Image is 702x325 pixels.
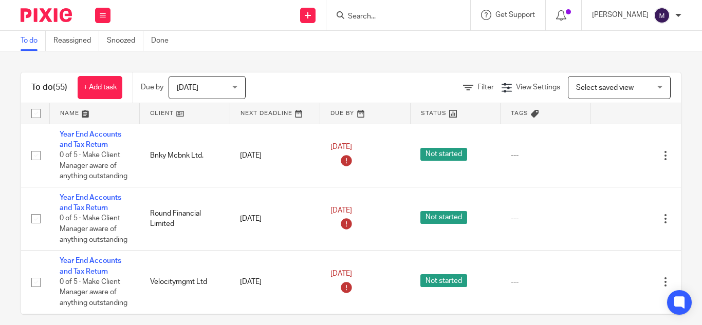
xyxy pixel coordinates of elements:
[60,151,127,180] span: 0 of 5 · Make Client Manager aware of anything outstanding
[177,84,198,91] span: [DATE]
[420,211,467,224] span: Not started
[230,124,320,187] td: [DATE]
[60,278,127,307] span: 0 of 5 · Make Client Manager aware of anything outstanding
[53,31,99,51] a: Reassigned
[60,215,127,243] span: 0 of 5 · Make Client Manager aware of anything outstanding
[230,187,320,250] td: [DATE]
[511,214,581,224] div: ---
[60,257,121,275] a: Year End Accounts and Tax Return
[140,187,230,250] td: Round Financial Limited
[60,131,121,148] a: Year End Accounts and Tax Return
[516,84,560,91] span: View Settings
[21,8,72,22] img: Pixie
[140,251,230,314] td: Velocitymgmt Ltd
[21,31,46,51] a: To do
[347,12,439,22] input: Search
[495,11,535,18] span: Get Support
[141,82,163,92] p: Due by
[60,194,121,212] a: Year End Accounts and Tax Return
[420,148,467,161] span: Not started
[592,10,649,20] p: [PERSON_NAME]
[151,31,176,51] a: Done
[330,270,352,277] span: [DATE]
[107,31,143,51] a: Snoozed
[330,207,352,214] span: [DATE]
[78,76,122,99] a: + Add task
[420,274,467,287] span: Not started
[230,251,320,314] td: [DATE]
[477,84,494,91] span: Filter
[576,84,634,91] span: Select saved view
[140,124,230,187] td: Bnky Mcbnk Ltd.
[654,7,670,24] img: svg%3E
[511,110,528,116] span: Tags
[511,277,581,287] div: ---
[31,82,67,93] h1: To do
[511,150,581,161] div: ---
[53,83,67,91] span: (55)
[330,144,352,151] span: [DATE]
